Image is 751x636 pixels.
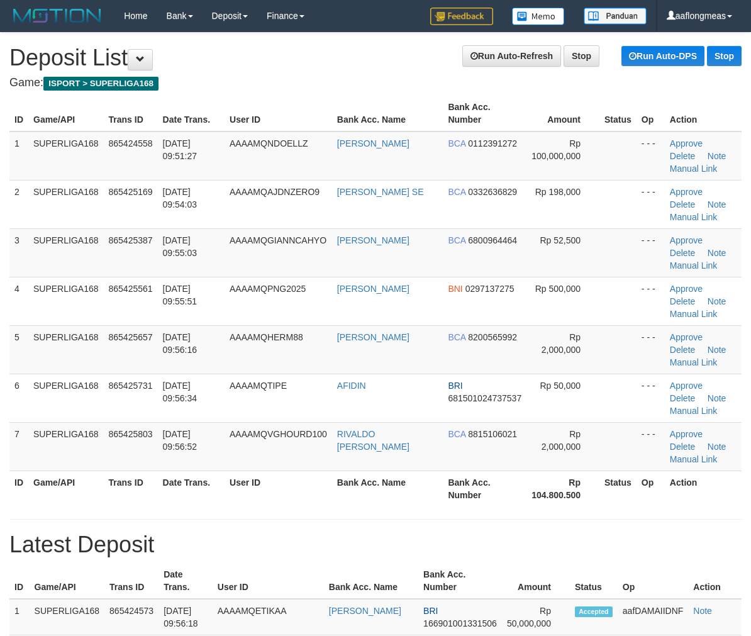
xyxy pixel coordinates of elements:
[28,471,104,506] th: Game/API
[564,45,599,67] a: Stop
[708,345,726,355] a: Note
[670,393,695,403] a: Delete
[9,277,28,325] td: 4
[230,235,326,245] span: AAAAMQGIANNCAHYO
[708,296,726,306] a: Note
[430,8,493,25] img: Feedback.jpg
[670,284,703,294] a: Approve
[28,325,104,374] td: SUPERLIGA168
[213,563,324,599] th: User ID
[670,454,718,464] a: Manual Link
[332,471,443,506] th: Bank Acc. Name
[637,277,665,325] td: - - -
[621,46,704,66] a: Run Auto-DPS
[637,374,665,422] td: - - -
[225,471,332,506] th: User ID
[163,187,197,209] span: [DATE] 09:54:03
[9,96,28,131] th: ID
[337,138,409,148] a: [PERSON_NAME]
[670,357,718,367] a: Manual Link
[462,45,561,67] a: Run Auto-Refresh
[670,199,695,209] a: Delete
[163,138,197,161] span: [DATE] 09:51:27
[465,284,515,294] span: 0297137275
[9,325,28,374] td: 5
[526,96,599,131] th: Amount
[542,332,581,355] span: Rp 2,000,000
[109,187,153,197] span: 865425169
[448,235,465,245] span: BCA
[637,422,665,471] td: - - -
[104,563,159,599] th: Trans ID
[468,429,517,439] span: 8815106021
[9,77,742,89] h4: Game:
[159,563,213,599] th: Date Trans.
[158,96,225,131] th: Date Trans.
[9,471,28,506] th: ID
[163,284,197,306] span: [DATE] 09:55:51
[337,429,409,452] a: RIVALDO [PERSON_NAME]
[213,599,324,635] td: AAAAMQETIKAA
[329,606,401,616] a: [PERSON_NAME]
[637,131,665,181] td: - - -
[670,332,703,342] a: Approve
[448,381,462,391] span: BRI
[637,180,665,228] td: - - -
[637,471,665,506] th: Op
[43,77,159,91] span: ISPORT > SUPERLIGA168
[30,599,105,635] td: SUPERLIGA168
[28,180,104,228] td: SUPERLIGA168
[468,332,517,342] span: 8200565992
[109,381,153,391] span: 865425731
[109,429,153,439] span: 865425803
[670,260,718,271] a: Manual Link
[230,381,287,391] span: AAAAMQTIPE
[423,606,438,616] span: BRI
[670,187,703,197] a: Approve
[535,187,581,197] span: Rp 198,000
[526,471,599,506] th: Rp 104.800.500
[104,599,159,635] td: 865424573
[688,563,742,599] th: Action
[670,235,703,245] a: Approve
[159,599,213,635] td: [DATE] 09:56:18
[670,406,718,416] a: Manual Link
[30,563,105,599] th: Game/API
[531,138,581,161] span: Rp 100,000,000
[570,563,618,599] th: Status
[540,381,581,391] span: Rp 50,000
[670,296,695,306] a: Delete
[448,393,521,403] span: 681501024737537
[670,381,703,391] a: Approve
[337,332,409,342] a: [PERSON_NAME]
[28,228,104,277] td: SUPERLIGA168
[618,599,688,635] td: aafDAMAIIDNF
[448,332,465,342] span: BCA
[9,563,30,599] th: ID
[230,187,320,197] span: AAAAMQAJDNZERO9
[448,284,462,294] span: BNI
[670,164,718,174] a: Manual Link
[448,138,465,148] span: BCA
[542,429,581,452] span: Rp 2,000,000
[443,96,526,131] th: Bank Acc. Number
[337,187,424,197] a: [PERSON_NAME] SE
[28,422,104,471] td: SUPERLIGA168
[670,442,695,452] a: Delete
[104,471,158,506] th: Trans ID
[599,96,637,131] th: Status
[575,606,613,617] span: Accepted
[418,563,502,599] th: Bank Acc. Number
[708,393,726,403] a: Note
[163,235,197,258] span: [DATE] 09:55:03
[448,187,465,197] span: BCA
[670,138,703,148] a: Approve
[423,618,497,628] span: 166901001331506
[443,471,526,506] th: Bank Acc. Number
[708,199,726,209] a: Note
[708,151,726,161] a: Note
[637,228,665,277] td: - - -
[324,563,418,599] th: Bank Acc. Name
[670,248,695,258] a: Delete
[230,284,306,294] span: AAAAMQPNG2025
